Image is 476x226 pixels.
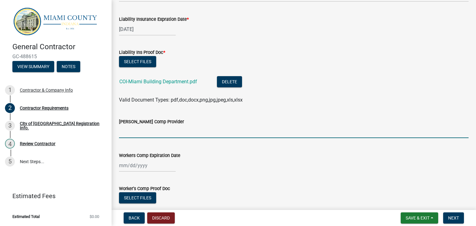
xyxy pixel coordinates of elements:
a: COI-Miami Building Department.pdf [119,79,197,85]
span: Back [129,215,140,220]
label: [PERSON_NAME] Comp Provider [119,120,184,124]
button: View Summary [12,61,54,72]
span: Next [448,215,459,220]
button: Save & Exit [401,212,438,224]
label: Liability Insurance Expration Date [119,17,189,22]
h4: General Contractor [12,42,107,51]
span: Estimated Total [12,215,40,219]
span: Save & Exit [406,215,430,220]
button: Next [443,212,464,224]
wm-modal-confirm: Summary [12,65,54,70]
div: City of [GEOGRAPHIC_DATA] Registration Info. [20,121,102,130]
label: Worker's Comp Proof Doc [119,187,170,191]
img: Miami County, Indiana [12,7,102,36]
div: 3 [5,121,15,131]
wm-modal-confirm: Delete Document [217,79,242,85]
div: 1 [5,85,15,95]
input: mm/dd/yyyy [119,23,176,36]
wm-modal-confirm: Notes [57,65,80,70]
div: 2 [5,103,15,113]
div: Contractor & Company Info [20,88,73,92]
label: Liability Ins Proof Doc [119,50,165,55]
button: Delete [217,76,242,87]
button: Notes [57,61,80,72]
a: Estimated Fees [5,190,102,202]
div: 5 [5,157,15,167]
button: Select files [119,192,156,203]
div: Review Contractor [20,141,55,146]
span: $0.00 [90,215,99,219]
div: Contractor Requirements [20,106,68,110]
button: Discard [147,212,175,224]
div: 4 [5,139,15,149]
button: Back [124,212,145,224]
button: Select files [119,56,156,67]
span: GC-488615 [12,54,99,59]
span: Valid Document Types: pdf,doc,docx,png,jpg,jpeg,xls,xlsx [119,97,243,103]
label: Workers Comp Expiration Date [119,154,180,158]
input: mm/dd/yyyy [119,159,176,172]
